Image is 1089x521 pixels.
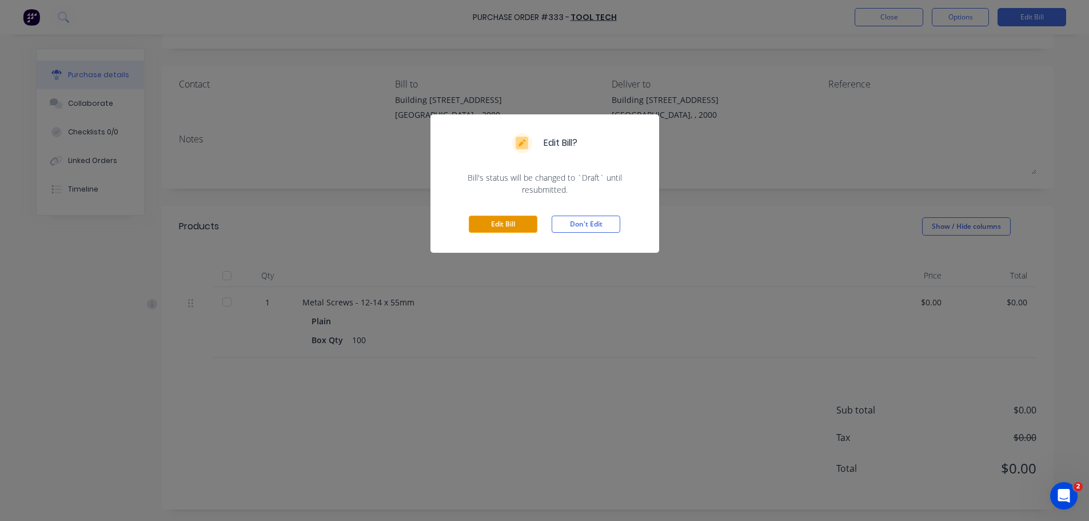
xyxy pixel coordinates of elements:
iframe: Intercom live chat [1050,482,1078,510]
button: Edit Bill [469,216,537,233]
span: 2 [1074,482,1083,491]
button: Don't Edit [552,216,620,233]
div: Bill's status will be changed to `Draft` until resubmitted. [430,172,659,196]
div: Edit Bill? [544,136,577,150]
